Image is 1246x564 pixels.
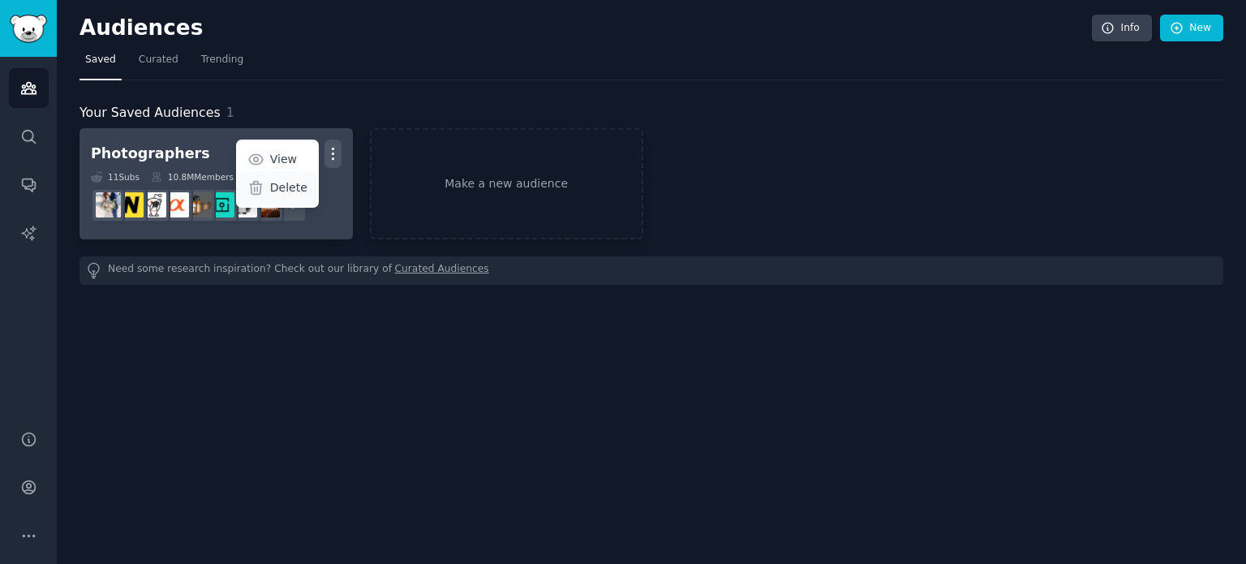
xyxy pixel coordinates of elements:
[226,105,234,120] span: 1
[195,47,249,80] a: Trending
[238,143,316,177] a: View
[201,53,243,67] span: Trending
[79,256,1223,285] div: Need some research inspiration? Check out our library of
[85,53,116,67] span: Saved
[118,192,144,217] img: Nikon
[96,192,121,217] img: WeddingPhotography
[79,47,122,80] a: Saved
[79,128,353,239] a: PhotographersViewDelete11Subs10.8MMembers0.32% /mo+3photographyanalogstreetphotographyAnalogCommu...
[133,47,184,80] a: Curated
[151,171,234,183] div: 10.8M Members
[187,192,212,217] img: AnalogCommunity
[395,262,489,279] a: Curated Audiences
[270,179,307,196] p: Delete
[370,128,643,239] a: Make a new audience
[1092,15,1152,42] a: Info
[79,15,1092,41] h2: Audiences
[91,171,140,183] div: 11 Sub s
[141,192,166,217] img: canon
[139,53,178,67] span: Curated
[270,151,297,168] p: View
[164,192,189,217] img: SonyAlpha
[1160,15,1223,42] a: New
[209,192,234,217] img: streetphotography
[91,144,210,164] div: Photographers
[10,15,47,43] img: GummySearch logo
[79,103,221,123] span: Your Saved Audiences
